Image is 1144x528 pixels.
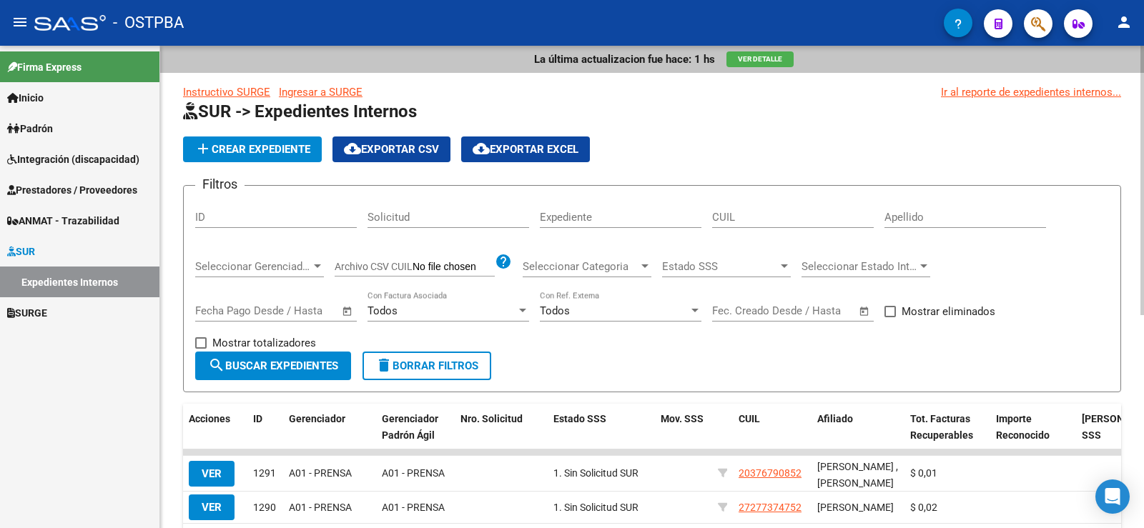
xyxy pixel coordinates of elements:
datatable-header-cell: Afiliado [812,404,904,451]
datatable-header-cell: Gerenciador [283,404,376,451]
span: Crear Expediente [194,143,310,156]
mat-icon: delete [375,357,393,374]
button: Crear Expediente [183,136,322,162]
span: - OSTPBA [113,7,184,39]
span: Integración (discapacidad) [7,151,139,167]
span: VER [202,467,222,480]
span: Firma Express [7,59,82,75]
span: A01 - PRENSA [289,502,352,513]
button: Exportar CSV [332,136,450,162]
button: Open calendar [340,303,356,319]
span: Seleccionar Categoria [523,260,638,273]
span: Mostrar eliminados [902,303,995,320]
mat-icon: add [194,140,212,157]
span: Archivo CSV CUIL [335,261,413,272]
span: Acciones [189,413,230,424]
mat-icon: search [208,357,225,374]
span: 1. Sin Solicitud SUR [553,502,638,513]
span: A01 - PRENSA [382,467,445,479]
datatable-header-cell: Gerenciador Padrón Ágil [376,404,455,451]
a: Ingresar a SURGE [279,86,363,99]
button: VER [189,494,235,520]
span: VER [202,501,222,514]
span: Seleccionar Gerenciador [195,260,311,273]
p: La última actualizacion fue hace: 1 hs [534,51,715,67]
span: Buscar Expedientes [208,359,338,372]
input: Fecha inicio [712,304,770,317]
button: Open calendar [857,303,873,319]
span: $ 0,01 [910,467,937,479]
span: 1290 [253,502,276,513]
span: Exportar CSV [344,143,439,156]
input: Fecha inicio [195,304,253,317]
span: Todos [540,304,570,317]
datatable-header-cell: CUIL [733,404,812,451]
h3: Filtros [195,174,245,194]
span: $ 0,02 [910,502,937,513]
span: Prestadores / Proveedores [7,182,137,198]
span: Gerenciador [289,413,345,424]
span: Tot. Facturas Recuperables [910,413,973,441]
mat-icon: person [1115,14,1133,31]
span: Inicio [7,90,44,106]
span: Mov. SSS [661,413,704,424]
button: VER [189,461,235,487]
span: Seleccionar Estado Interno [802,260,917,273]
button: Exportar EXCEL [461,136,590,162]
span: 20376790852 [739,467,802,479]
span: A01 - PRENSA [382,502,445,513]
span: A01 - PRENSA [289,467,352,479]
mat-icon: cloud_download [473,140,490,157]
datatable-header-cell: Mov. SSS [655,404,712,451]
input: Archivo CSV CUIL [413,261,495,274]
span: CUIL [739,413,760,424]
button: Buscar Expedientes [195,352,351,380]
span: Exportar EXCEL [473,143,578,156]
span: Mostrar totalizadores [212,334,316,352]
span: Borrar Filtros [375,359,478,372]
datatable-header-cell: Acciones [183,404,247,451]
span: Padrón [7,121,53,136]
span: 27277374752 [739,502,802,513]
span: Afiliado [817,413,853,424]
mat-icon: menu [11,14,29,31]
input: Fecha fin [266,304,335,317]
span: 1. Sin Solicitud SUR [553,467,638,479]
div: Open Intercom Messenger [1095,479,1130,514]
a: Ir al reporte de expedientes internos... [941,84,1121,100]
span: ID [253,413,262,424]
datatable-header-cell: Importe Reconocido [990,404,1076,451]
span: Nro. Solicitud [460,413,523,424]
datatable-header-cell: ID [247,404,283,451]
datatable-header-cell: Tot. Facturas Recuperables [904,404,990,451]
span: SUR -> Expedientes Internos [183,101,417,121]
span: SURGE [7,305,47,321]
button: Ver Detalle [726,51,794,67]
span: Estado SSS [662,260,778,273]
span: Importe Reconocido [996,413,1050,441]
span: Gerenciador Padrón Ágil [382,413,438,441]
a: Instructivo SURGE [183,86,270,99]
mat-icon: help [495,253,512,270]
mat-icon: cloud_download [344,140,361,157]
span: Todos [368,304,398,317]
span: SUR [7,244,35,259]
button: Borrar Filtros [363,352,491,380]
datatable-header-cell: Nro. Solicitud [455,404,548,451]
datatable-header-cell: Estado SSS [548,404,655,451]
span: Estado SSS [553,413,606,424]
span: [PERSON_NAME] [817,502,894,513]
span: [PERSON_NAME] , [PERSON_NAME] [817,461,898,489]
input: Fecha fin [783,304,852,317]
span: ANMAT - Trazabilidad [7,213,119,229]
span: 1291 [253,467,276,479]
span: Ver Detalle [738,55,782,63]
